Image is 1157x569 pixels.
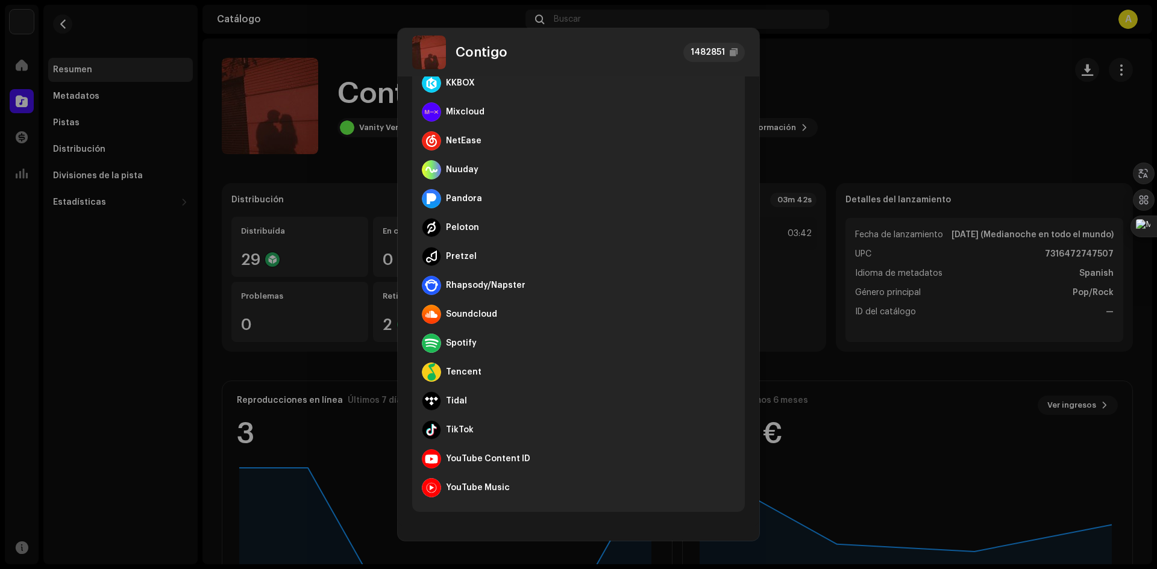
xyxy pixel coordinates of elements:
div: Peloton [446,223,479,232]
div: YouTube Music [446,483,510,493]
div: 1482851 [691,45,725,60]
div: Mixcloud [446,107,484,117]
div: Soundcloud [446,309,497,319]
div: Nuuday [446,165,478,175]
div: Contigo [456,45,507,60]
div: Pretzel [446,252,477,261]
div: NetEase [446,136,481,146]
div: YouTube Content ID [446,454,530,464]
div: Rhapsody/Napster [446,281,525,290]
img: 6818c8b3-f0bd-4932-8513-8b052d5425d1 [412,36,446,69]
div: Tencent [446,367,481,377]
div: Tidal [446,396,467,406]
div: TikTok [446,425,474,435]
div: KKBOX [446,78,475,88]
div: Pandora [446,194,482,204]
div: Spotify [446,338,477,348]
